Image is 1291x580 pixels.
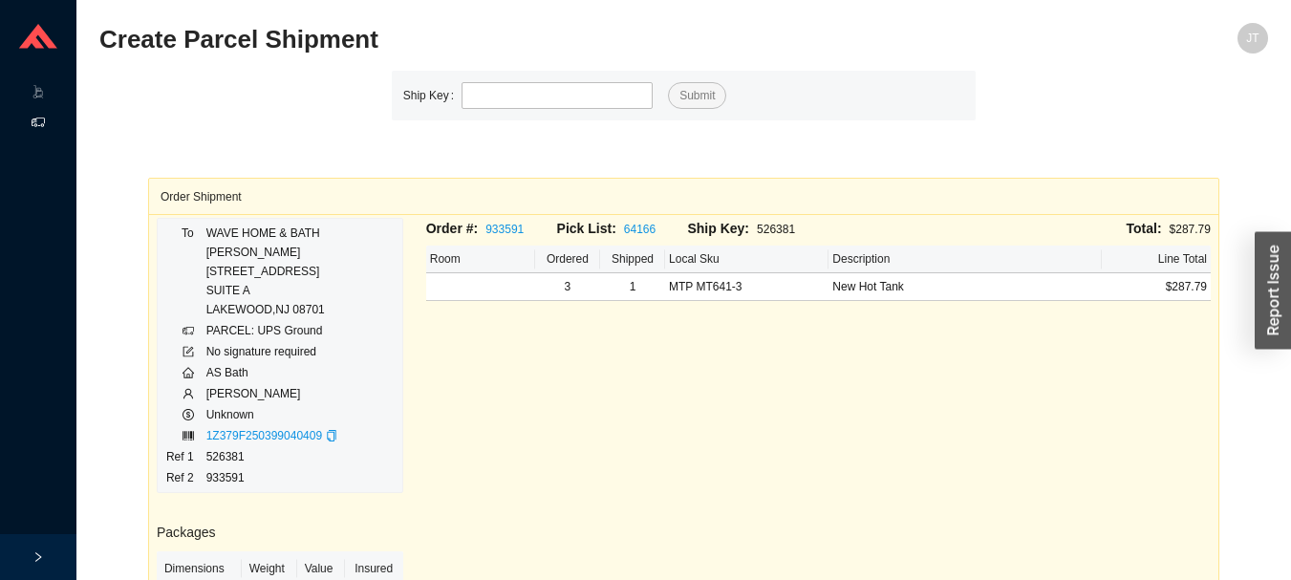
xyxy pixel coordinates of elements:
th: Ordered [535,246,600,273]
td: 526381 [205,446,338,467]
span: copy [326,430,337,441]
span: barcode [183,430,194,441]
span: right [32,551,44,563]
span: home [183,367,194,378]
span: Pick List: [557,221,616,236]
td: Ref 1 [165,446,205,467]
td: AS Bath [205,362,338,383]
td: 1 [600,273,665,301]
span: form [183,346,194,357]
span: JT [1246,23,1259,54]
td: Ref 2 [165,467,205,488]
span: Ship Key: [687,221,749,236]
td: 3 [535,273,600,301]
td: 933591 [205,467,338,488]
th: Room [426,246,535,273]
td: MTP MT641-3 [665,273,828,301]
h3: Packages [157,522,403,544]
td: No signature required [205,341,338,362]
div: $287.79 [818,218,1211,240]
div: Copy [326,426,337,445]
td: To [165,223,205,320]
button: Submit [668,82,726,109]
span: Order #: [426,221,478,236]
td: [PERSON_NAME] [205,383,338,404]
a: 64166 [624,223,656,236]
span: dollar [183,409,194,420]
a: 1Z379F250399040409 [206,429,322,442]
th: Line Total [1102,246,1211,273]
td: $287.79 [1102,273,1211,301]
span: Total: [1127,221,1162,236]
td: Unknown [205,404,338,425]
th: Local Sku [665,246,828,273]
td: PARCEL: UPS Ground [205,320,338,341]
span: user [183,388,194,399]
h2: Create Parcel Shipment [99,23,976,56]
div: WAVE HOME & BATH [PERSON_NAME] [STREET_ADDRESS] SUITE A LAKEWOOD , NJ 08701 [206,224,337,319]
th: Description [828,246,1101,273]
a: 933591 [485,223,524,236]
label: Ship Key [403,82,462,109]
div: New Hot Tank [832,277,1097,296]
div: Order Shipment [161,179,1207,214]
th: Shipped [600,246,665,273]
div: 526381 [687,218,818,240]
